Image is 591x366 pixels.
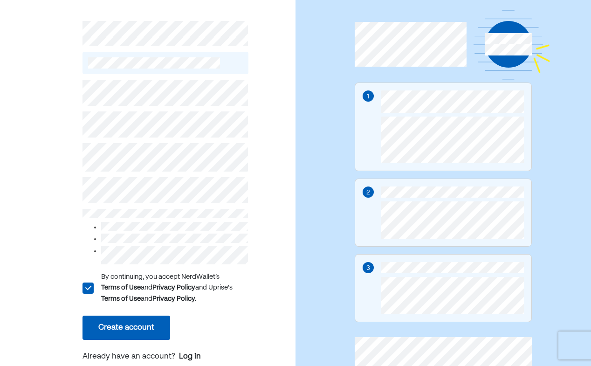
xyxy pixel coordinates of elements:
[101,282,141,293] div: Terms of Use
[82,316,170,340] button: Create account
[82,282,93,293] div: L
[366,263,370,273] div: 3
[101,293,141,304] div: Terms of Use
[367,91,369,102] div: 1
[82,351,248,363] p: Already have an account?
[152,293,196,304] div: Privacy Policy.
[101,272,248,304] div: By continuing, you accept NerdWallet’s and and Uprise's and
[152,282,195,293] div: Privacy Policy
[179,351,201,362] a: Log in
[366,187,370,198] div: 2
